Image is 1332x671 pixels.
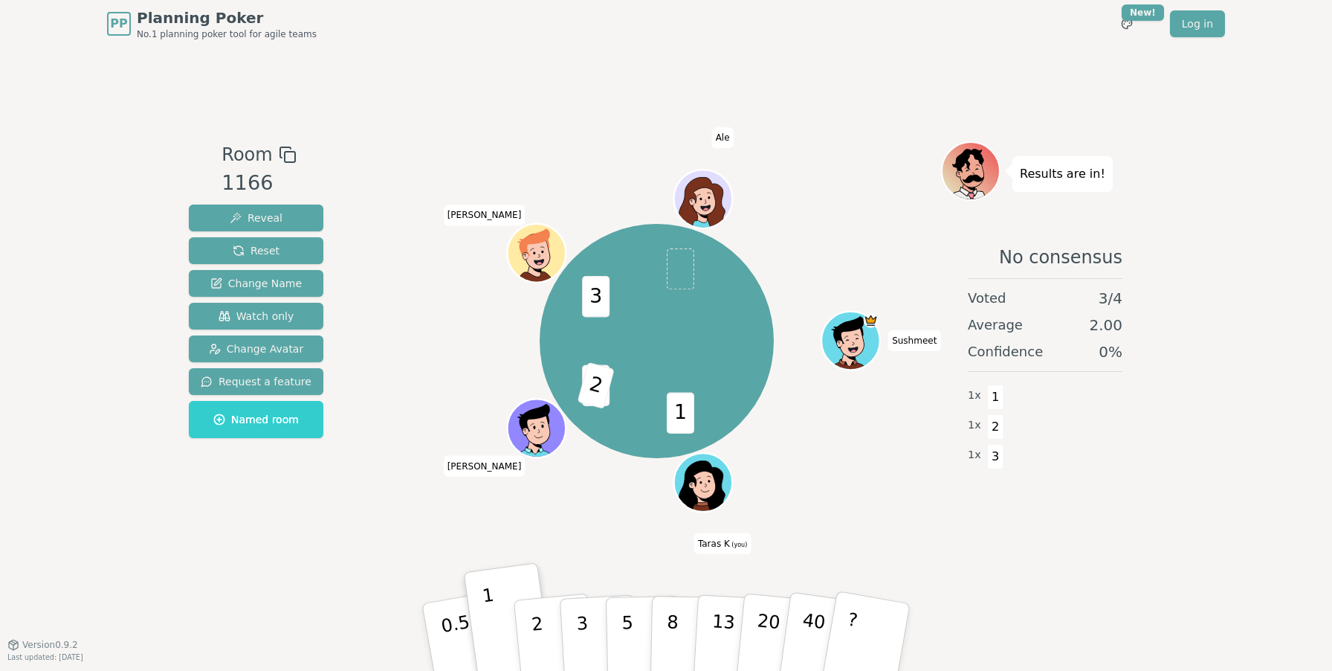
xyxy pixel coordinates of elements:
[863,313,878,328] span: Sushmeet is the host
[968,388,981,404] span: 1 x
[987,385,1004,410] span: 1
[582,276,610,317] span: 3
[7,653,83,661] span: Last updated: [DATE]
[137,7,317,28] span: Planning Poker
[222,168,296,199] div: 1166
[189,368,323,395] button: Request a feature
[233,243,279,258] span: Reset
[1113,10,1140,37] button: New!
[968,315,1023,335] span: Average
[189,237,323,264] button: Reset
[219,309,294,324] span: Watch only
[1089,315,1122,335] span: 2.00
[987,444,1004,469] span: 3
[1122,4,1164,21] div: New!
[1020,164,1105,184] p: Results are in!
[189,270,323,297] button: Change Name
[189,303,323,330] button: Watch only
[222,141,272,168] span: Room
[968,288,1006,309] span: Voted
[22,639,78,651] span: Version 0.9.2
[968,417,981,434] span: 1 x
[189,401,323,438] button: Named room
[968,341,1043,362] span: Confidence
[230,211,282,225] span: Reveal
[1099,288,1122,309] span: 3 / 4
[107,7,317,40] a: PPPlanning PokerNo.1 planning poker tool for agile teams
[675,455,730,510] button: Click to change your avatar
[189,205,323,231] button: Reveal
[730,542,748,548] span: (you)
[888,330,940,351] span: Click to change your name
[110,15,127,33] span: PP
[209,341,304,356] span: Change Avatar
[444,456,526,477] span: Click to change your name
[1170,10,1225,37] a: Log in
[1099,341,1122,362] span: 0 %
[210,276,302,291] span: Change Name
[213,412,299,427] span: Named room
[712,128,734,149] span: Click to change your name
[444,205,526,226] span: Click to change your name
[577,362,614,408] span: 2
[666,392,694,433] span: 1
[7,639,78,651] button: Version0.9.2
[694,533,751,554] span: Click to change your name
[137,28,317,40] span: No.1 planning poker tool for agile teams
[999,245,1122,269] span: No consensus
[481,585,503,666] p: 1
[189,335,323,362] button: Change Avatar
[968,447,981,463] span: 1 x
[201,374,311,389] span: Request a feature
[987,414,1004,440] span: 2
